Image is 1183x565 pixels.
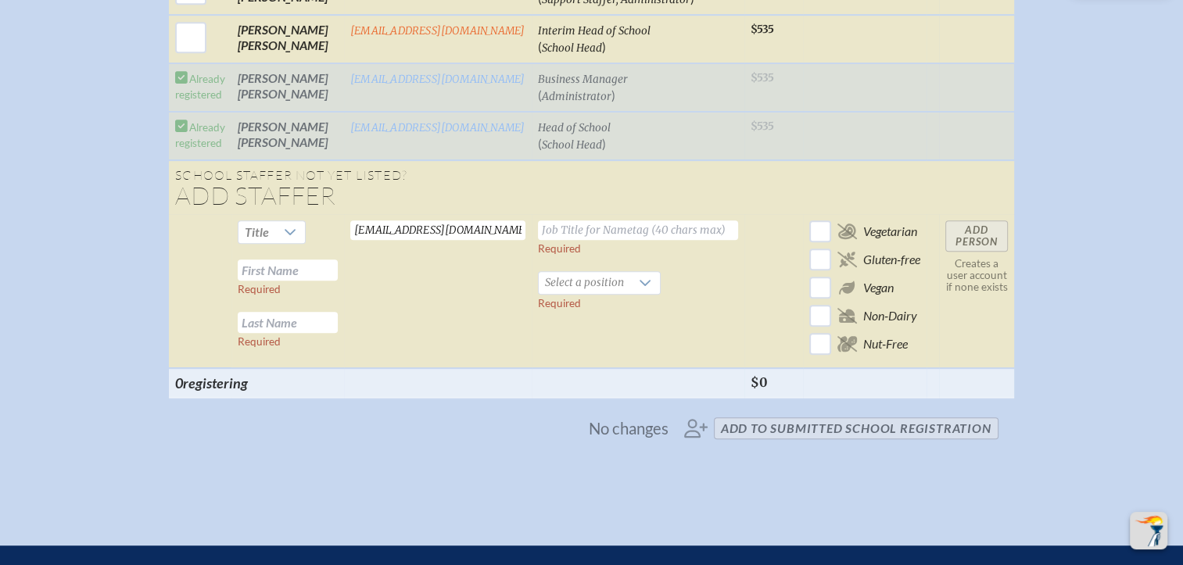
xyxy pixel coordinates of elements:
a: [EMAIL_ADDRESS][DOMAIN_NAME] [350,121,525,134]
span: School Head [542,138,602,152]
span: ( [538,88,542,102]
span: Vegetarian [863,223,917,239]
input: Email [350,220,525,240]
span: Business Manager [538,73,628,86]
p: Creates a user account if none exists [945,258,1008,293]
span: $535 [751,23,774,36]
span: Nut-Free [863,336,908,352]
a: [EMAIL_ADDRESS][DOMAIN_NAME] [350,73,525,86]
span: Vegan [863,280,894,295]
span: Non-Dairy [863,308,917,324]
span: School Head [542,41,602,55]
input: Last Name [238,312,338,333]
span: ) [611,88,615,102]
img: To the top [1133,515,1164,546]
span: Interim Head of School [538,24,651,38]
th: 0 [169,368,344,398]
td: [PERSON_NAME] [PERSON_NAME] [231,63,344,112]
span: Title [238,221,275,243]
span: Title [245,224,269,239]
button: Scroll Top [1130,512,1167,549]
label: Required [538,242,581,255]
span: ) [602,39,606,54]
span: Select a position [539,272,630,294]
span: ) [602,136,606,151]
input: Job Title for Nametag (40 chars max) [538,220,738,240]
span: Head of School [538,121,611,134]
span: Gluten-free [863,252,920,267]
span: Administrator [542,90,611,103]
td: [PERSON_NAME] [PERSON_NAME] [231,112,344,160]
td: [PERSON_NAME] [PERSON_NAME] [231,15,344,63]
span: ( [538,39,542,54]
span: ( [538,136,542,151]
label: Required [238,283,281,295]
a: [EMAIL_ADDRESS][DOMAIN_NAME] [350,24,525,38]
label: Required [238,335,281,348]
span: registering [183,374,248,392]
span: No changes [589,420,669,437]
input: First Name [238,259,338,281]
label: Required [538,297,581,309]
th: $0 [744,368,803,398]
